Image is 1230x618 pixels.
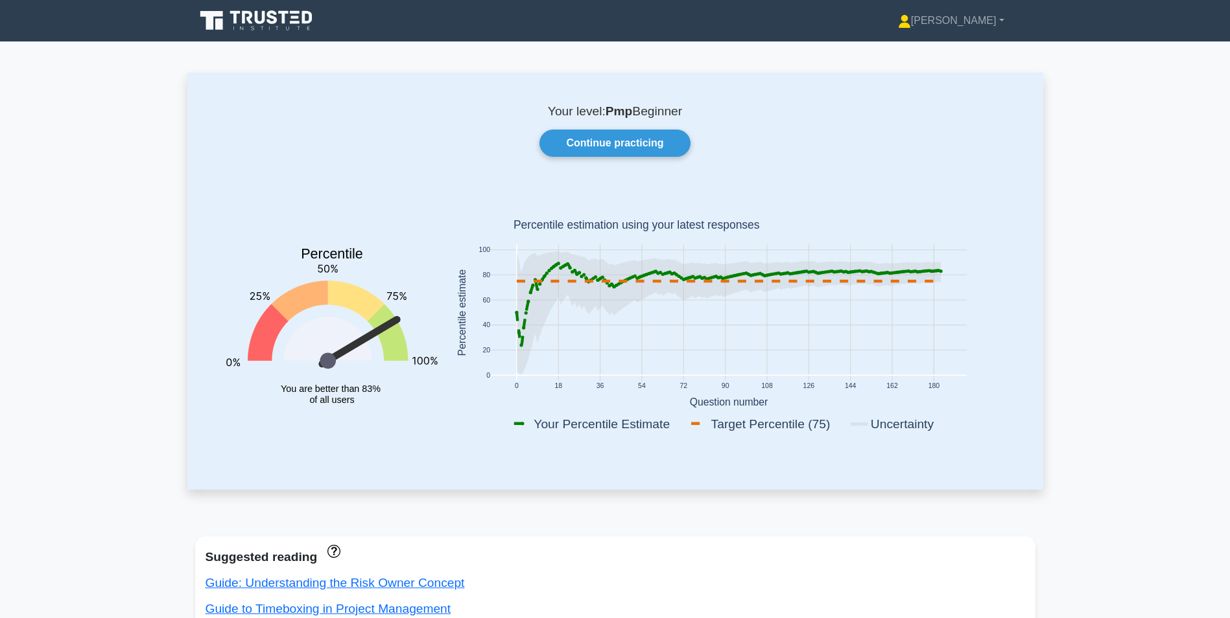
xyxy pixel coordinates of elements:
text: Question number [689,396,768,407]
a: These concepts have been answered less than 50% correct. The guides disapear when you answer ques... [324,544,340,557]
text: 0 [514,383,518,390]
text: Percentile estimate [456,269,467,356]
text: 126 [803,383,814,390]
text: 54 [638,383,646,390]
text: Percentile [301,247,363,262]
text: 40 [482,322,490,329]
a: Continue practicing [539,130,690,157]
text: 20 [482,347,490,354]
text: Percentile estimation using your latest responses [513,219,759,232]
text: 108 [761,383,773,390]
text: 0 [486,372,490,379]
text: 36 [596,383,604,390]
b: Pmp [606,104,633,118]
a: [PERSON_NAME] [867,8,1035,34]
tspan: You are better than 83% [281,383,381,394]
text: 162 [886,383,898,390]
text: 100 [479,247,490,254]
text: 144 [844,383,856,390]
p: Your level: Beginner [219,104,1012,119]
a: Guide: Understanding the Risk Owner Concept [206,576,465,589]
text: 18 [554,383,562,390]
text: 90 [721,383,729,390]
text: 180 [928,383,940,390]
a: Guide to Timeboxing in Project Management [206,602,451,615]
text: 60 [482,297,490,304]
div: Suggested reading [206,547,1025,567]
text: 72 [680,383,687,390]
tspan: of all users [309,395,354,405]
text: 80 [482,271,490,279]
